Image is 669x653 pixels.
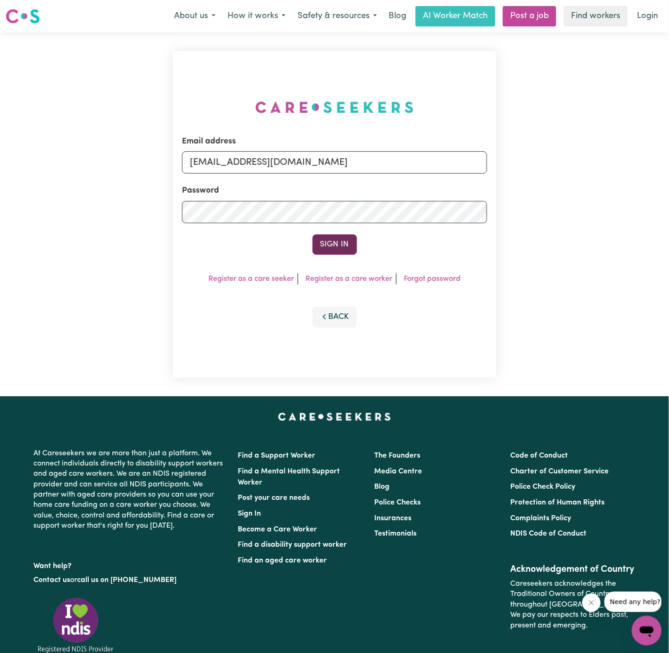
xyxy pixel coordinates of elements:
a: Find a Support Worker [238,452,316,459]
a: Blog [374,483,390,491]
a: Code of Conduct [510,452,568,459]
a: Register as a care seeker [208,275,294,283]
button: Safety & resources [292,6,383,26]
a: Blog [383,6,412,26]
a: Insurances [374,515,411,522]
a: Police Checks [374,499,421,506]
label: Password [182,185,219,197]
a: Find a disability support worker [238,541,347,549]
button: How it works [221,6,292,26]
a: Forgot password [404,275,461,283]
iframe: Close message [582,594,601,612]
a: Find a Mental Health Support Worker [238,468,340,486]
a: The Founders [374,452,420,459]
a: Sign In [238,510,261,517]
input: Email address [182,151,487,174]
a: Media Centre [374,468,422,475]
label: Email address [182,136,236,148]
a: Post your care needs [238,494,310,502]
a: Find an aged care worker [238,557,327,564]
p: Want help? [34,557,227,571]
p: At Careseekers we are more than just a platform. We connect individuals directly to disability su... [34,445,227,535]
a: Find workers [564,6,628,26]
p: or [34,571,227,589]
a: Testimonials [374,530,416,537]
a: call us on [PHONE_NUMBER] [78,576,177,584]
a: AI Worker Match [416,6,495,26]
img: Careseekers logo [6,8,40,25]
a: Charter of Customer Service [510,468,609,475]
button: About us [168,6,221,26]
a: Login [631,6,663,26]
a: Police Check Policy [510,483,575,491]
a: Careseekers logo [6,6,40,27]
a: Become a Care Worker [238,526,318,533]
a: Careseekers home page [278,413,391,420]
a: Complaints Policy [510,515,571,522]
button: Sign In [312,234,357,255]
p: Careseekers acknowledges the Traditional Owners of Country throughout [GEOGRAPHIC_DATA]. We pay o... [510,575,635,634]
a: Contact us [34,576,71,584]
iframe: Message from company [604,592,662,612]
button: Back [312,307,357,327]
iframe: Button to launch messaging window [632,616,662,646]
a: Register as a care worker [305,275,392,283]
a: Post a job [503,6,556,26]
h2: Acknowledgement of Country [510,564,635,575]
a: NDIS Code of Conduct [510,530,586,537]
a: Protection of Human Rights [510,499,604,506]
